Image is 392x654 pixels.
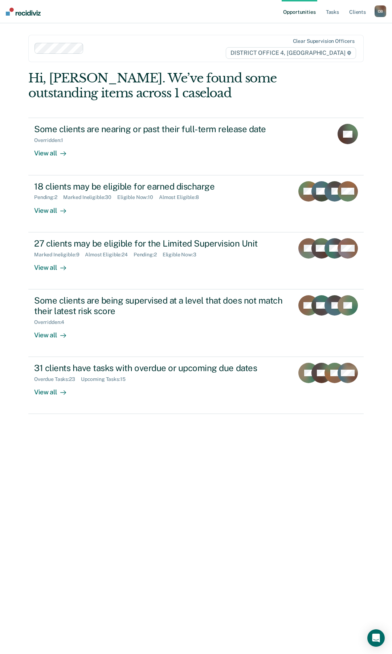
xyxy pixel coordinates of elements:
[226,47,356,59] span: DISTRICT OFFICE 4, [GEOGRAPHIC_DATA]
[163,252,202,258] div: Eligible Now : 3
[293,38,355,44] div: Clear supervision officers
[34,137,69,143] div: Overridden : 1
[34,194,63,200] div: Pending : 2
[367,629,385,647] div: Open Intercom Messenger
[375,5,386,17] div: O B
[34,295,288,316] div: Some clients are being supervised at a level that does not match their latest risk score
[85,252,134,258] div: Almost Eligible : 24
[28,175,364,232] a: 18 clients may be eligible for earned dischargePending:2Marked Ineligible:30Eligible Now:10Almost...
[34,376,81,382] div: Overdue Tasks : 23
[117,194,159,200] div: Eligible Now : 10
[28,118,364,175] a: Some clients are nearing or past their full-term release dateOverridden:1View all
[28,232,364,289] a: 27 clients may be eligible for the Limited Supervision UnitMarked Ineligible:9Almost Eligible:24P...
[34,143,75,158] div: View all
[34,382,75,397] div: View all
[34,363,288,373] div: 31 clients have tasks with overdue or upcoming due dates
[28,71,297,101] div: Hi, [PERSON_NAME]. We’ve found some outstanding items across 1 caseload
[134,252,163,258] div: Pending : 2
[34,319,70,325] div: Overridden : 4
[63,194,117,200] div: Marked Ineligible : 30
[159,194,205,200] div: Almost Eligible : 8
[34,181,288,192] div: 18 clients may be eligible for earned discharge
[34,124,289,134] div: Some clients are nearing or past their full-term release date
[28,357,364,414] a: 31 clients have tasks with overdue or upcoming due datesOverdue Tasks:23Upcoming Tasks:15View all
[34,200,75,215] div: View all
[34,325,75,339] div: View all
[28,289,364,357] a: Some clients are being supervised at a level that does not match their latest risk scoreOverridde...
[375,5,386,17] button: OB
[81,376,131,382] div: Upcoming Tasks : 15
[34,252,85,258] div: Marked Ineligible : 9
[34,257,75,272] div: View all
[34,238,288,249] div: 27 clients may be eligible for the Limited Supervision Unit
[6,8,41,16] img: Recidiviz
